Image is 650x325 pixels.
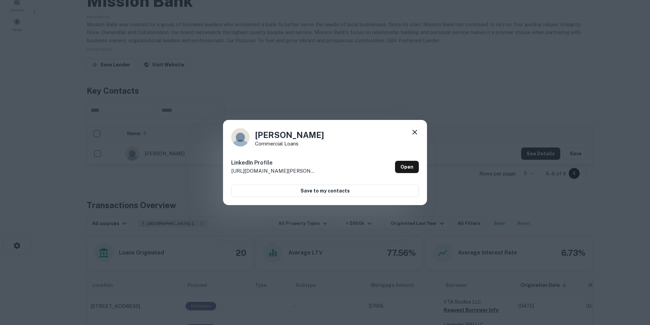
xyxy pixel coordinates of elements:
[616,270,650,303] iframe: Chat Widget
[231,185,419,197] button: Save to my contacts
[255,141,324,146] p: Commercial Loans
[231,167,316,175] p: [URL][DOMAIN_NAME][PERSON_NAME][PERSON_NAME]
[231,128,250,146] img: 1c5u578iilxfi4m4dvc4q810q
[255,129,324,141] h4: [PERSON_NAME]
[231,159,316,167] h6: LinkedIn Profile
[395,161,419,173] a: Open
